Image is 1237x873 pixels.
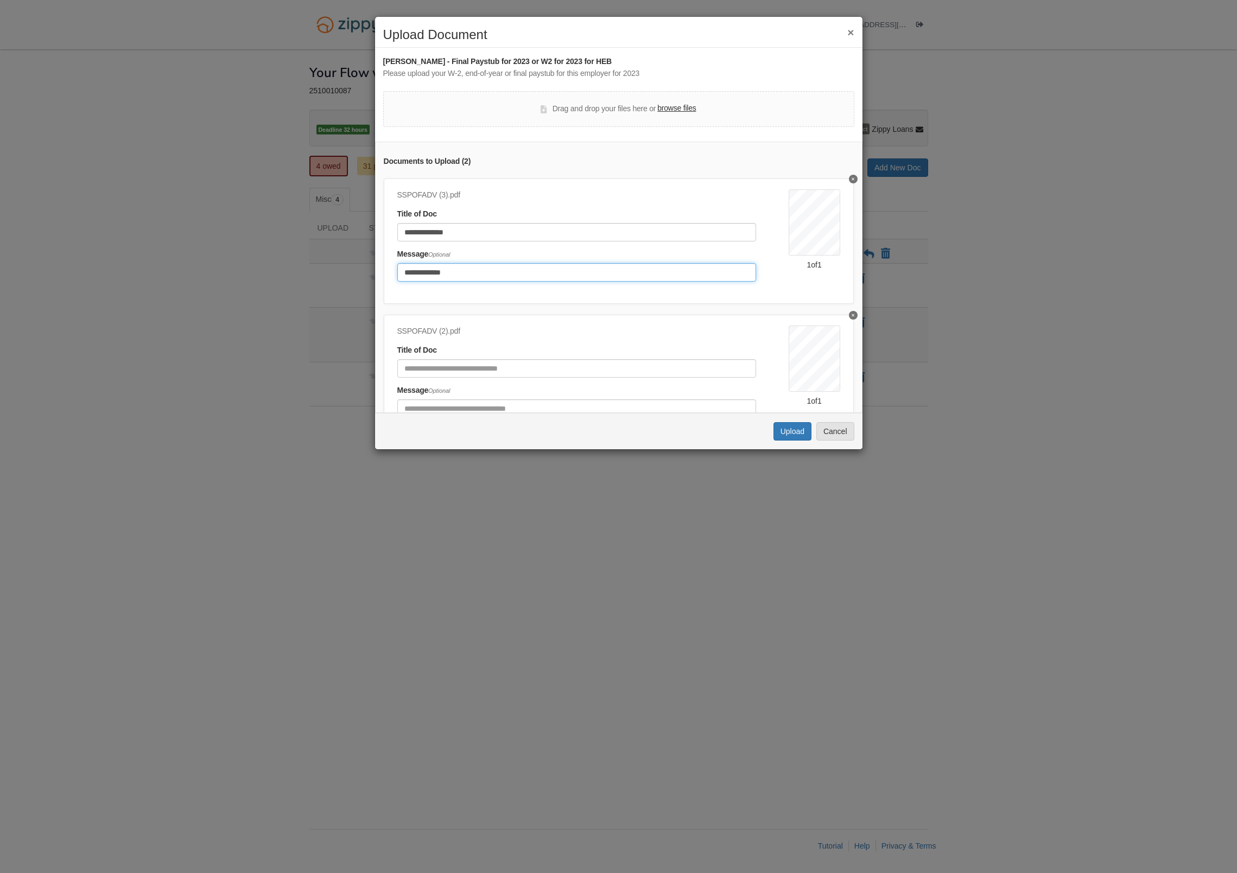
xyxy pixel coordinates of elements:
[428,387,450,394] span: Optional
[541,103,696,116] div: Drag and drop your files here or
[789,396,840,406] div: 1 of 1
[397,326,756,337] div: SSPOFADV (2).pdf
[383,28,854,42] h2: Upload Document
[397,385,451,397] label: Message
[773,422,811,441] button: Upload
[428,251,450,258] span: Optional
[789,259,840,270] div: 1 of 1
[847,27,854,38] button: ×
[397,359,756,378] input: Document Title
[849,175,858,183] button: Delete end of year 23
[816,422,854,441] button: Cancel
[849,311,858,320] button: Delete undefined
[657,103,696,114] label: browse files
[397,208,437,220] label: Title of Doc
[397,223,756,241] input: Document Title
[397,189,756,201] div: SSPOFADV (3).pdf
[383,56,854,68] div: [PERSON_NAME] - Final Paystub for 2023 or W2 for 2023 for HEB
[397,399,756,418] input: Include any comments on this document
[383,68,854,80] div: Please upload your W-2, end-of-year or final paystub for this employer for 2023
[397,345,437,356] label: Title of Doc
[397,248,451,260] label: Message
[397,263,756,282] input: Include any comments on this document
[384,156,854,168] div: Documents to Upload ( 2 )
